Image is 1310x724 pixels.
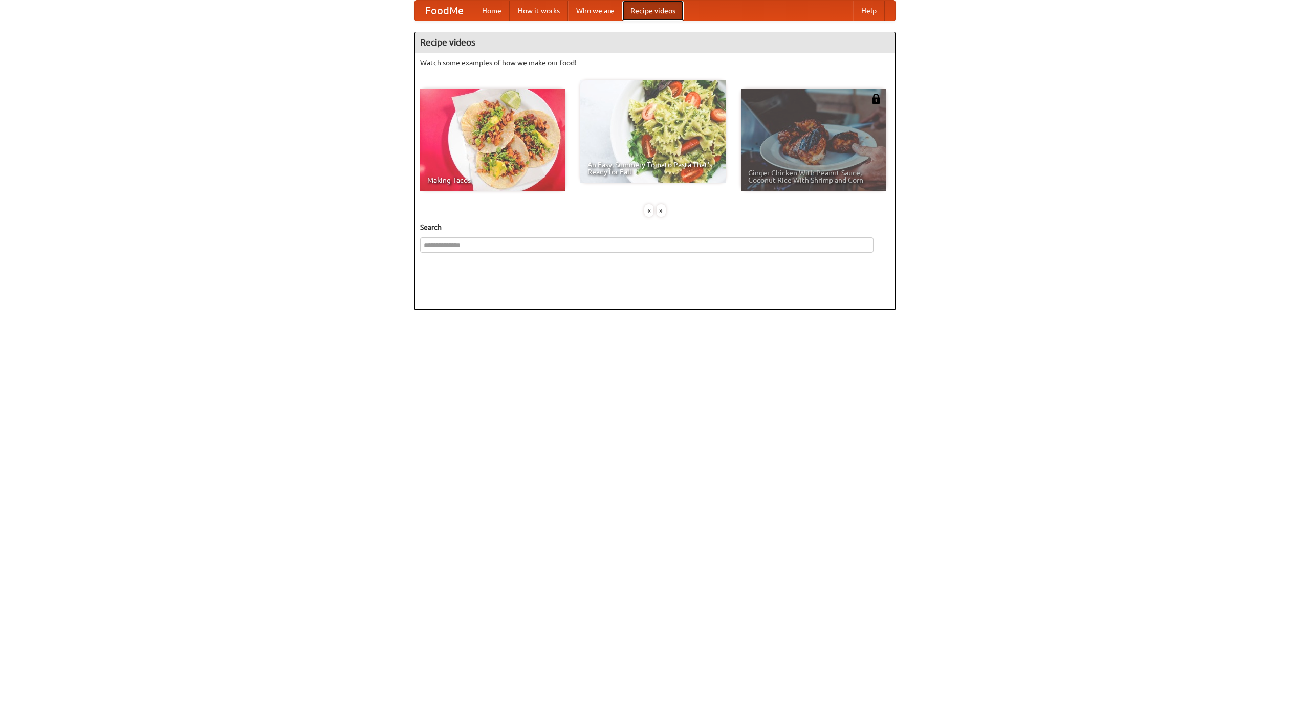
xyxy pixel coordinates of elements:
a: Making Tacos [420,89,565,191]
span: Making Tacos [427,177,558,184]
div: « [644,204,653,217]
img: 483408.png [871,94,881,104]
p: Watch some examples of how we make our food! [420,58,890,68]
h5: Search [420,222,890,232]
div: » [657,204,666,217]
a: How it works [510,1,568,21]
a: Who we are [568,1,622,21]
a: Help [853,1,885,21]
span: An Easy, Summery Tomato Pasta That's Ready for Fall [587,161,718,175]
h4: Recipe videos [415,32,895,53]
a: An Easy, Summery Tomato Pasta That's Ready for Fall [580,80,726,183]
a: Recipe videos [622,1,684,21]
a: Home [474,1,510,21]
a: FoodMe [415,1,474,21]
